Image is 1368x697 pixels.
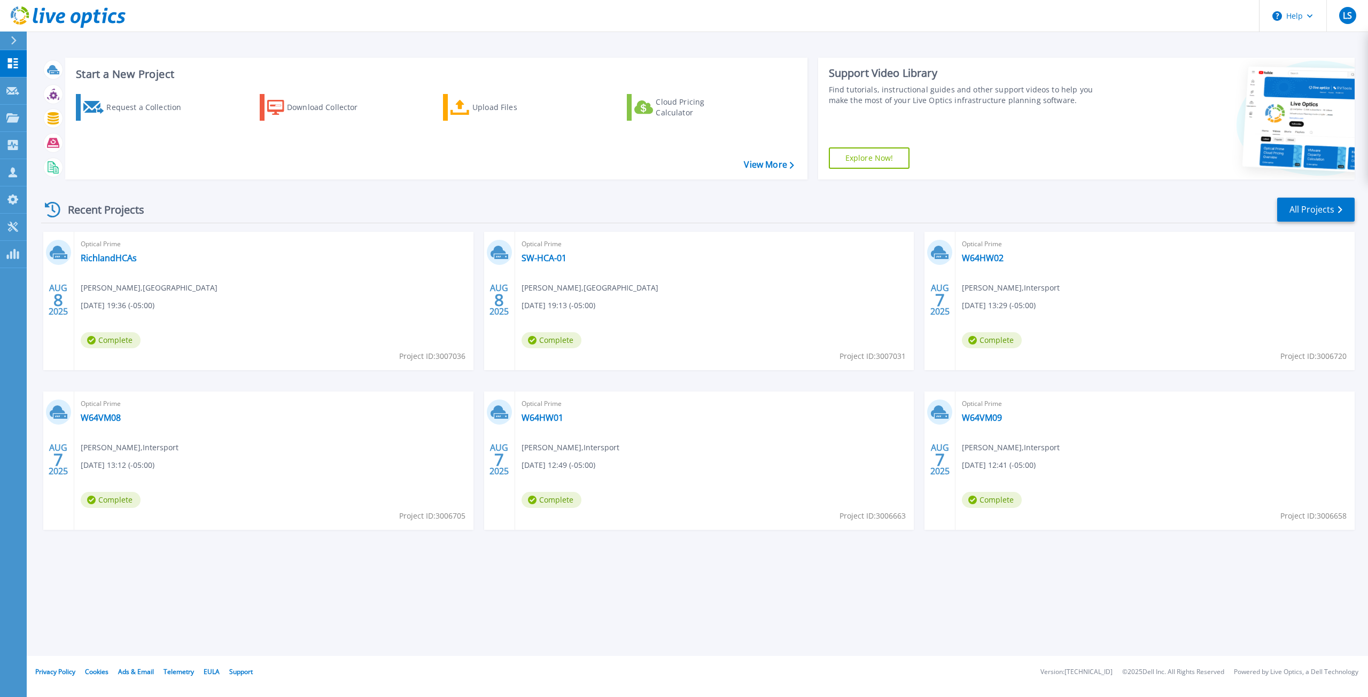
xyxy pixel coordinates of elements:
[656,97,741,118] div: Cloud Pricing Calculator
[76,94,195,121] a: Request a Collection
[522,282,658,294] span: [PERSON_NAME] , [GEOGRAPHIC_DATA]
[522,398,908,410] span: Optical Prime
[1234,669,1358,676] li: Powered by Live Optics, a Dell Technology
[1122,669,1224,676] li: © 2025 Dell Inc. All Rights Reserved
[962,412,1002,423] a: W64VM09
[1277,198,1355,222] a: All Projects
[962,332,1022,348] span: Complete
[522,238,908,250] span: Optical Prime
[229,667,253,676] a: Support
[829,66,1106,80] div: Support Video Library
[829,84,1106,106] div: Find tutorials, instructional guides and other support videos to help you make the most of your L...
[85,667,108,676] a: Cookies
[829,147,910,169] a: Explore Now!
[930,280,950,319] div: AUG 2025
[81,398,467,410] span: Optical Prime
[935,295,945,304] span: 7
[53,295,63,304] span: 8
[81,300,154,311] span: [DATE] 19:36 (-05:00)
[204,667,220,676] a: EULA
[287,97,372,118] div: Download Collector
[962,459,1036,471] span: [DATE] 12:41 (-05:00)
[522,442,619,453] span: [PERSON_NAME] , Intersport
[48,440,68,479] div: AUG 2025
[81,282,217,294] span: [PERSON_NAME] , [GEOGRAPHIC_DATA]
[106,97,192,118] div: Request a Collection
[81,442,178,453] span: [PERSON_NAME] , Intersport
[840,510,906,522] span: Project ID: 3006663
[81,459,154,471] span: [DATE] 13:12 (-05:00)
[627,94,746,121] a: Cloud Pricing Calculator
[53,455,63,464] span: 7
[494,295,504,304] span: 8
[1280,510,1347,522] span: Project ID: 3006658
[81,332,141,348] span: Complete
[494,455,504,464] span: 7
[81,492,141,508] span: Complete
[962,442,1060,453] span: [PERSON_NAME] , Intersport
[840,350,906,362] span: Project ID: 3007031
[48,280,68,319] div: AUG 2025
[81,253,137,263] a: RichlandHCAs
[962,398,1348,410] span: Optical Prime
[962,238,1348,250] span: Optical Prime
[81,238,467,250] span: Optical Prime
[522,332,581,348] span: Complete
[930,440,950,479] div: AUG 2025
[489,280,509,319] div: AUG 2025
[443,94,562,121] a: Upload Files
[962,492,1022,508] span: Complete
[1280,350,1347,362] span: Project ID: 3006720
[164,667,194,676] a: Telemetry
[522,492,581,508] span: Complete
[35,667,75,676] a: Privacy Policy
[41,197,159,223] div: Recent Projects
[1040,669,1113,676] li: Version: [TECHNICAL_ID]
[744,160,794,170] a: View More
[81,412,121,423] a: W64VM08
[522,459,595,471] span: [DATE] 12:49 (-05:00)
[399,350,465,362] span: Project ID: 3007036
[522,300,595,311] span: [DATE] 19:13 (-05:00)
[472,97,558,118] div: Upload Files
[489,440,509,479] div: AUG 2025
[260,94,379,121] a: Download Collector
[522,253,566,263] a: SW-HCA-01
[522,412,563,423] a: W64HW01
[76,68,794,80] h3: Start a New Project
[399,510,465,522] span: Project ID: 3006705
[118,667,154,676] a: Ads & Email
[962,300,1036,311] span: [DATE] 13:29 (-05:00)
[1343,11,1352,20] span: LS
[935,455,945,464] span: 7
[962,282,1060,294] span: [PERSON_NAME] , Intersport
[962,253,1004,263] a: W64HW02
